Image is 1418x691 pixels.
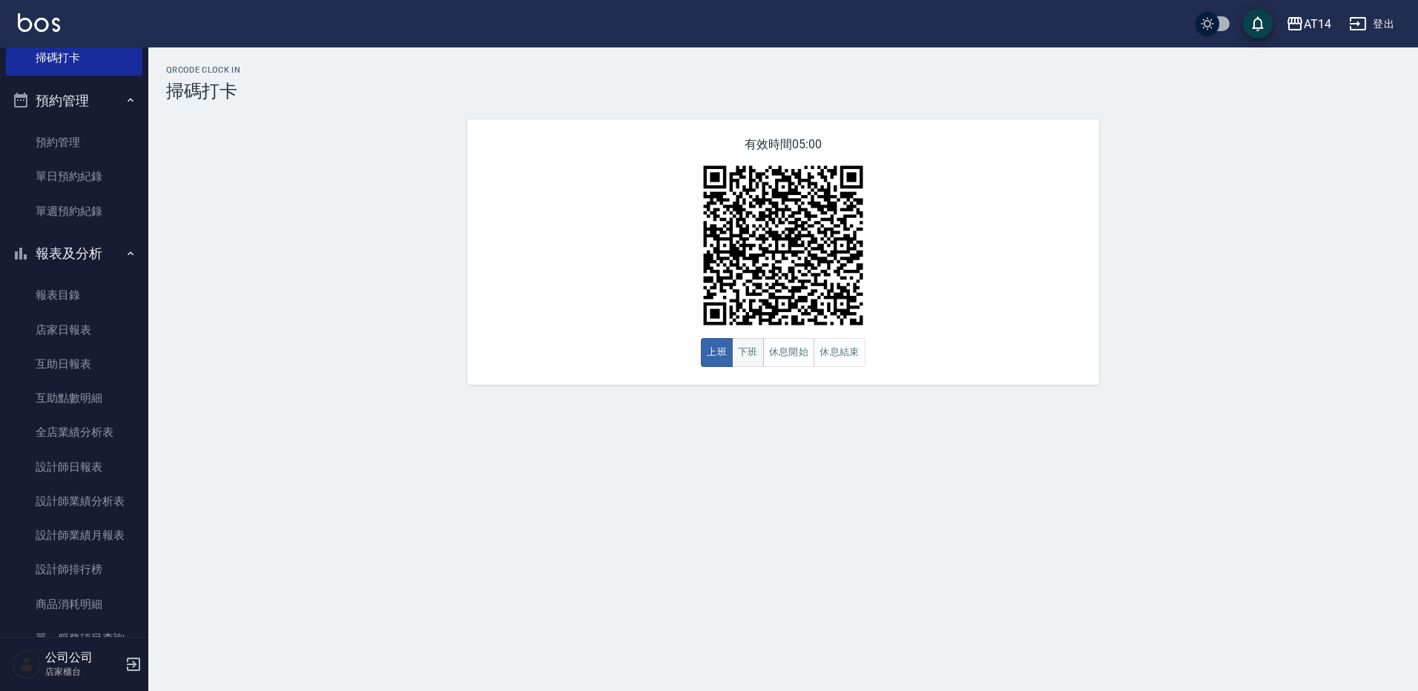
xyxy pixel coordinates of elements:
[732,338,764,367] button: 下班
[1243,9,1273,39] button: save
[12,649,42,679] img: Person
[166,65,1400,75] h2: QRcode Clock In
[45,650,121,665] h5: 公司公司
[763,338,815,367] button: 休息開始
[6,278,142,312] a: 報表目錄
[1343,10,1400,38] button: 登出
[6,381,142,415] a: 互助點數明細
[6,518,142,552] a: 設計師業績月報表
[6,194,142,228] a: 單週預約紀錄
[6,82,142,120] button: 預約管理
[701,338,733,367] button: 上班
[814,338,865,367] button: 休息結束
[6,484,142,518] a: 設計師業績分析表
[6,621,142,655] a: 單一服務項目查詢
[6,587,142,621] a: 商品消耗明細
[1280,9,1337,39] button: AT14
[6,41,142,75] a: 掃碼打卡
[6,552,142,586] a: 設計師排行榜
[166,81,1400,102] h3: 掃碼打卡
[6,313,142,347] a: 店家日報表
[18,13,60,32] img: Logo
[1304,15,1331,33] div: AT14
[45,665,121,678] p: 店家櫃台
[467,119,1099,385] div: 有效時間 05:00
[6,159,142,194] a: 單日預約紀錄
[6,415,142,449] a: 全店業績分析表
[6,125,142,159] a: 預約管理
[6,450,142,484] a: 設計師日報表
[6,234,142,273] button: 報表及分析
[6,347,142,381] a: 互助日報表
